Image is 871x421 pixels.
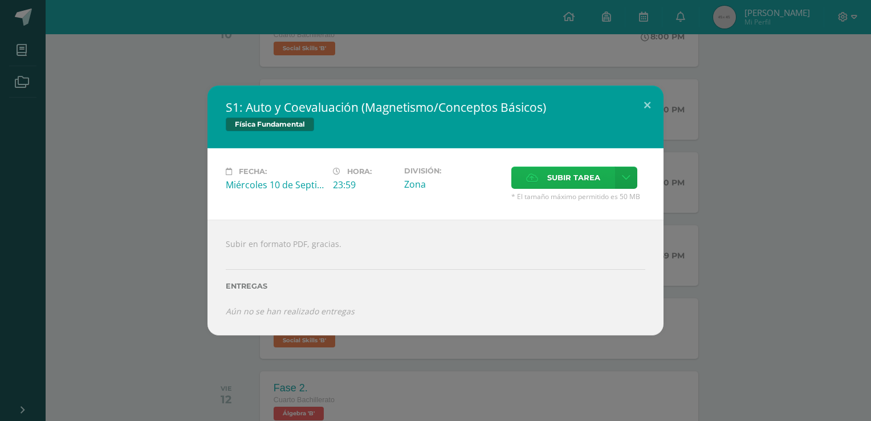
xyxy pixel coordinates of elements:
label: Entregas [226,282,645,290]
button: Close (Esc) [631,86,664,124]
div: Subir en formato PDF, gracias. [207,220,664,335]
h2: S1: Auto y Coevaluación (Magnetismo/Conceptos Básicos) [226,99,645,115]
div: Miércoles 10 de Septiembre [226,179,324,191]
label: División: [404,167,502,175]
span: Subir tarea [547,167,600,188]
div: 23:59 [333,179,395,191]
div: Zona [404,178,502,191]
span: Hora: [347,167,372,176]
span: * El tamaño máximo permitido es 50 MB [511,192,645,201]
span: Física Fundamental [226,118,314,131]
i: Aún no se han realizado entregas [226,306,355,317]
span: Fecha: [239,167,267,176]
